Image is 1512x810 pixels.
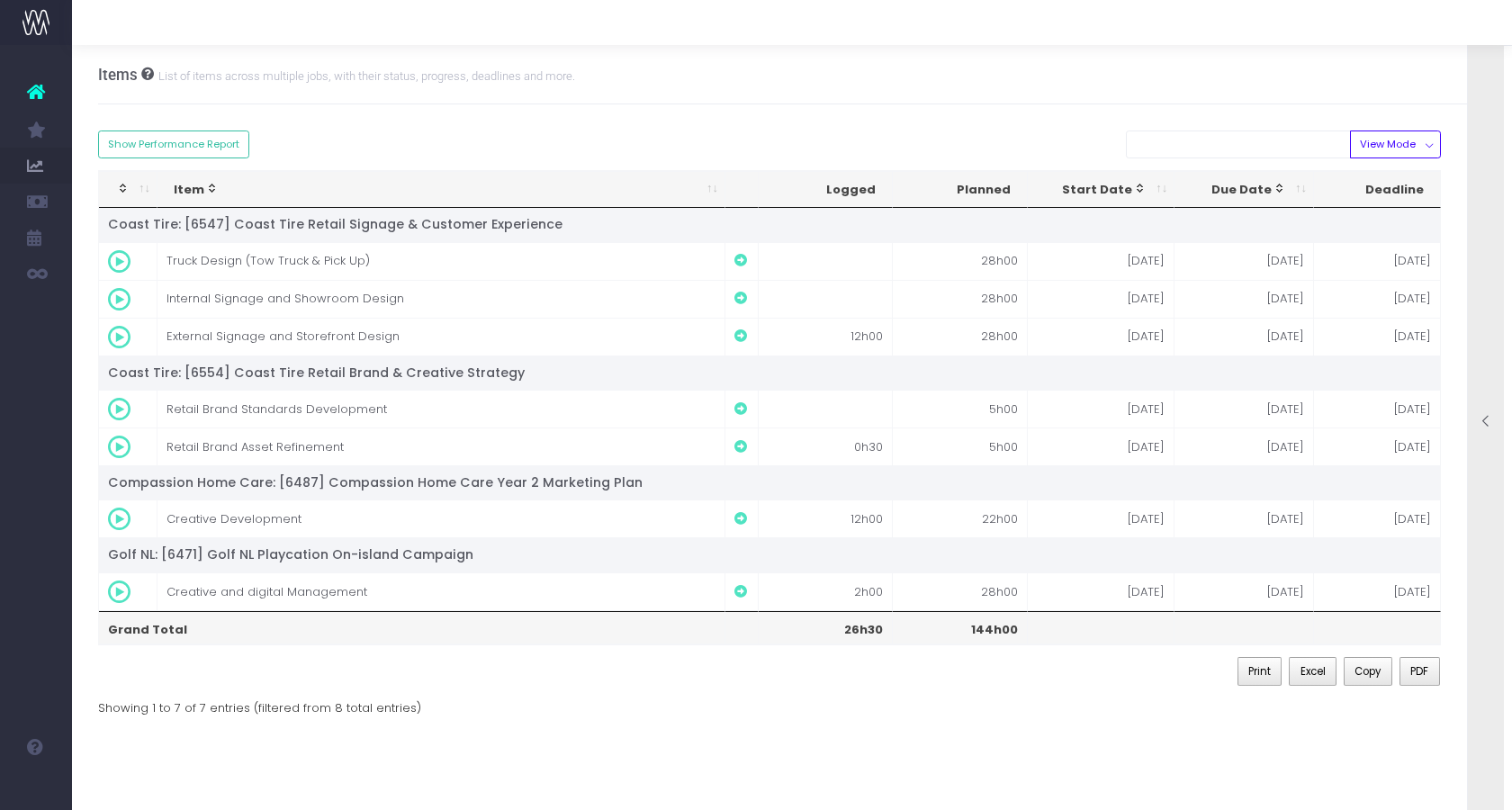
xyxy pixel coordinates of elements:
[1028,242,1174,280] td: [DATE]
[1350,130,1441,158] button: View Mode
[99,171,157,209] th: : activate to sort column ascending
[1174,572,1314,610] td: [DATE]
[1314,318,1442,355] td: [DATE]
[99,537,1442,571] td: Golf NL: [6471] Golf NL Playcation On-island Campaign
[893,499,1028,537] td: 22h00
[759,572,894,610] td: 2h00
[759,499,894,537] td: 12h00
[1314,242,1442,280] td: [DATE]
[1191,181,1286,199] div: Due Date
[1028,318,1174,355] td: [DATE]
[1174,390,1314,427] td: [DATE]
[1174,280,1314,318] td: [DATE]
[893,171,1028,209] th: Planned
[1314,171,1442,209] th: Deadline
[99,611,725,645] th: Grand Total
[1174,242,1314,280] td: [DATE]
[1300,663,1326,679] span: Excel
[99,465,1442,499] td: Compassion Home Care: [6487] Compassion Home Care Year 2 Marketing Plan
[157,280,725,318] td: Internal Signage and Showroom Design
[1028,171,1174,209] th: Start Date: activate to sort column ascending
[759,171,894,209] th: Logged
[1028,572,1174,610] td: [DATE]
[893,572,1028,610] td: 28h00
[759,427,894,465] td: 0h30
[909,181,1011,199] div: Planned
[157,171,725,209] th: Item: activate to sort column ascending
[1028,390,1174,427] td: [DATE]
[1344,657,1392,686] button: Copy
[893,318,1028,355] td: 28h00
[157,572,725,610] td: Creative and digital Management
[1399,657,1440,686] button: PDF
[174,181,697,199] div: Item
[1028,280,1174,318] td: [DATE]
[1314,280,1442,318] td: [DATE]
[1410,663,1428,679] span: PDF
[1237,657,1282,686] button: Print
[1028,499,1174,537] td: [DATE]
[1314,572,1442,610] td: [DATE]
[99,208,1442,241] td: Coast Tire: [6547] Coast Tire Retail Signage & Customer Experience
[1354,663,1381,679] span: Copy
[157,390,725,427] td: Retail Brand Standards Development
[1314,390,1442,427] td: [DATE]
[154,66,575,84] small: List of items across multiple jobs, with their status, progress, deadlines and more.
[98,130,250,158] button: Show Performance Report
[1314,499,1442,537] td: [DATE]
[893,427,1028,465] td: 5h00
[1248,663,1271,679] span: Print
[22,774,49,801] img: images/default_profile_image.png
[893,242,1028,280] td: 28h00
[1314,427,1442,465] td: [DATE]
[759,318,894,355] td: 12h00
[1330,181,1425,199] div: Deadline
[893,611,1028,645] th: 144h00
[1174,171,1314,209] th: Due Date: activate to sort column ascending
[1174,318,1314,355] td: [DATE]
[759,611,894,645] th: 26h30
[1174,499,1314,537] td: [DATE]
[98,689,421,717] div: Showing 1 to 7 of 7 entries (filtered from 8 total entries)
[99,355,1442,390] td: Coast Tire: [6554] Coast Tire Retail Brand & Creative Strategy
[1044,181,1147,199] div: Start Date
[157,499,725,537] td: Creative Development
[157,427,725,465] td: Retail Brand Asset Refinement
[775,181,877,199] div: Logged
[893,280,1028,318] td: 28h00
[1028,427,1174,465] td: [DATE]
[1289,657,1336,686] button: Excel
[157,242,725,280] td: Truck Design (Tow Truck & Pick Up)
[157,318,725,355] td: External Signage and Storefront Design
[893,390,1028,427] td: 5h00
[1174,427,1314,465] td: [DATE]
[98,66,138,84] span: Items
